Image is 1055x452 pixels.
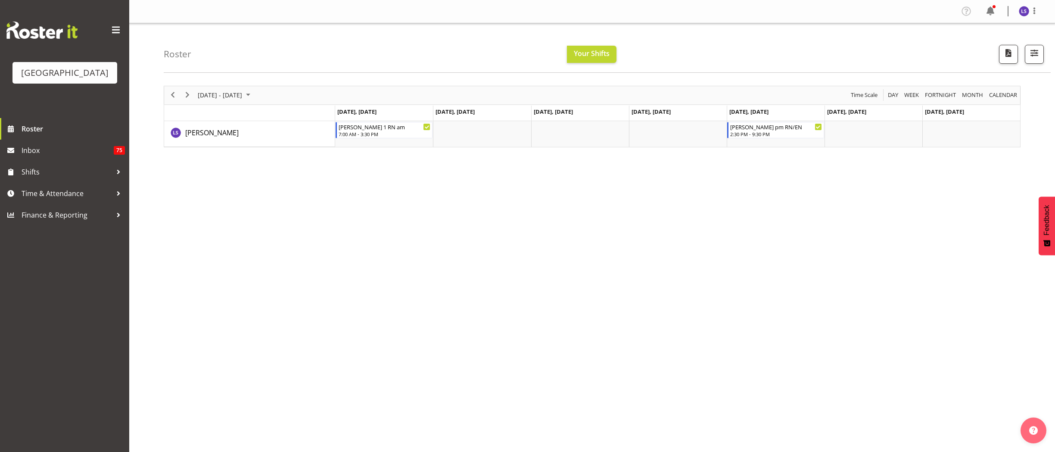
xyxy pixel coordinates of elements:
button: Feedback - Show survey [1039,196,1055,255]
span: calendar [988,90,1018,100]
span: Time & Attendance [22,187,112,200]
div: previous period [165,86,180,104]
div: [PERSON_NAME] pm RN/EN [730,122,822,131]
table: Timeline Week of August 20, 2025 [335,121,1020,147]
span: Day [887,90,899,100]
span: Roster [22,122,125,135]
span: 75 [114,146,125,155]
button: Previous [167,90,179,100]
span: [DATE], [DATE] [729,108,769,115]
button: Filter Shifts [1025,45,1044,64]
button: Timeline Day [887,90,900,100]
div: 7:00 AM - 3:30 PM [339,131,430,137]
div: [PERSON_NAME] 1 RN am [339,122,430,131]
button: Your Shifts [567,46,616,63]
div: 2:30 PM - 9:30 PM [730,131,822,137]
div: Liz Schofield"s event - Ressie pm RN/EN Begin From Friday, August 22, 2025 at 2:30:00 PM GMT+12:0... [727,122,824,138]
span: Fortnight [924,90,957,100]
button: Download a PDF of the roster according to the set date range. [999,45,1018,64]
button: Timeline Week [903,90,921,100]
span: [DATE], [DATE] [925,108,964,115]
span: Month [961,90,984,100]
span: [DATE], [DATE] [337,108,377,115]
button: Fortnight [924,90,958,100]
h4: Roster [164,49,191,59]
div: Liz Schofield"s event - Ressie 1 RN am Begin From Monday, August 18, 2025 at 7:00:00 AM GMT+12:00... [336,122,433,138]
span: [DATE], [DATE] [827,108,866,115]
button: August 2025 [196,90,254,100]
a: [PERSON_NAME] [185,128,239,138]
td: Liz Schofield resource [164,121,335,147]
span: Shifts [22,165,112,178]
span: [DATE] - [DATE] [197,90,243,100]
button: Time Scale [850,90,879,100]
span: Feedback [1043,205,1051,235]
span: [PERSON_NAME] [185,128,239,137]
button: Next [182,90,193,100]
button: Month [988,90,1019,100]
span: [DATE], [DATE] [436,108,475,115]
img: liz-schofield10772.jpg [1019,6,1029,16]
span: Week [903,90,920,100]
div: August 18 - 24, 2025 [195,86,255,104]
span: Inbox [22,144,114,157]
div: next period [180,86,195,104]
div: [GEOGRAPHIC_DATA] [21,66,109,79]
span: Your Shifts [574,49,610,58]
div: Timeline Week of August 20, 2025 [164,86,1021,147]
img: help-xxl-2.png [1029,426,1038,435]
span: [DATE], [DATE] [632,108,671,115]
span: Finance & Reporting [22,209,112,221]
span: [DATE], [DATE] [534,108,573,115]
button: Timeline Month [961,90,985,100]
img: Rosterit website logo [6,22,78,39]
